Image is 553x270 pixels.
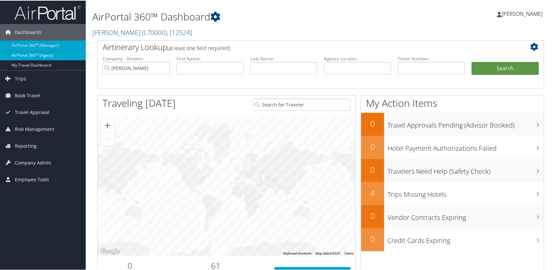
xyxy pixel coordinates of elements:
[15,120,54,137] span: Risk Management
[387,186,544,198] h3: Trips Missing Hotels
[15,87,40,103] span: Book Travel
[324,55,391,61] label: Agency Locator:
[344,251,353,255] a: Terms (opens in new tab)
[15,104,49,120] span: Travel Approval
[167,27,192,36] span: , [ 12524 ]
[497,3,549,23] a: [PERSON_NAME]
[361,164,384,175] h2: 0
[316,251,340,255] span: Map data ©2025
[361,204,544,227] a: 0Vendor Contracts Expiring
[99,247,121,255] a: Open this area in Google Maps (opens a new window)
[387,140,544,152] h3: Hotel Payment Authorizations Failed
[472,61,539,75] button: Search
[167,44,230,51] span: (at least one field required)
[142,27,167,36] span: ( L70000 )
[398,55,465,61] label: Ticket Number:
[502,10,542,17] span: [PERSON_NAME]
[361,140,384,152] h2: 0
[15,70,26,86] span: Trips
[15,154,51,170] span: Company Admin
[361,112,544,135] a: 0Travel Approvals Pending (Advisor Booked)
[387,232,544,245] h3: Credit Cards Expiring
[387,117,544,129] h3: Travel Approvals Pending (Advisor Booked)
[361,181,544,204] a: 4Trips Missing Hotels
[361,135,544,158] a: 0Hotel Payment Authorizations Failed
[103,41,502,52] h2: Airtinerary Lookup
[387,209,544,222] h3: Vendor Contracts Expiring
[283,251,312,255] button: Keyboard shortcuts
[92,9,397,23] h1: AirPortal 360™ Dashboard
[361,210,384,221] h2: 0
[92,27,192,36] a: [PERSON_NAME]
[361,233,384,244] h2: 0
[15,137,37,154] span: Reporting
[101,118,114,132] button: Zoom in
[361,227,544,251] a: 0Credit Cards Expiring
[361,187,384,198] h2: 4
[103,55,170,61] label: Company - Division:
[176,55,244,61] label: First Name:
[361,158,544,181] a: 0Travelers Need Help (Safety Check)
[250,55,318,61] label: Last Name:
[15,171,49,187] span: Employee Tools
[15,23,42,40] span: Dashboards
[15,4,80,20] img: airportal-logo.png
[361,117,384,129] h2: 0
[361,96,544,109] h1: My Action Items
[101,132,114,145] button: Zoom out
[99,247,121,255] img: Google
[387,163,544,175] h3: Travelers Need Help (Safety Check)
[103,96,176,109] h1: Traveling [DATE]
[253,98,351,110] input: Search for Traveler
